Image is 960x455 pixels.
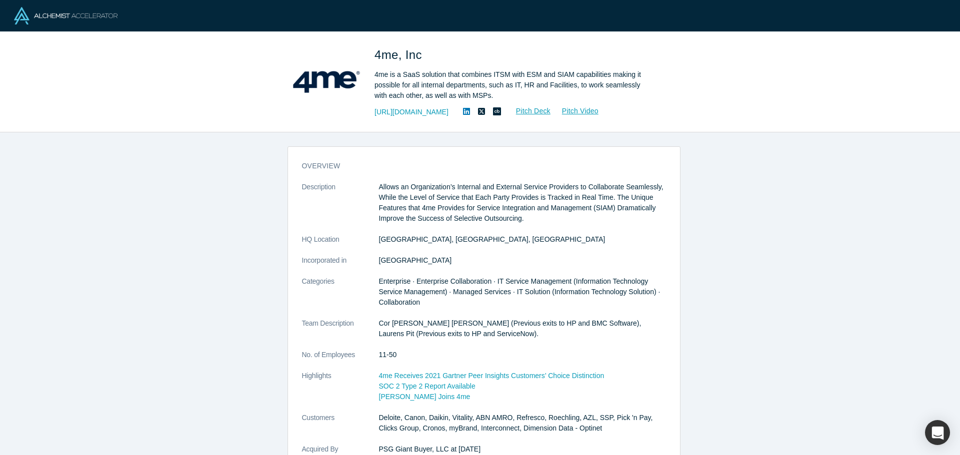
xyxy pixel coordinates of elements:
[374,48,425,61] span: 4me, Inc
[302,234,379,255] dt: HQ Location
[379,372,604,380] a: 4me Receives 2021 Gartner Peer Insights Customers’ Choice Distinction
[551,105,599,117] a: Pitch Video
[379,444,666,455] dd: PSG Giant Buyer, LLC at [DATE]
[290,46,360,116] img: 4me, Inc's Logo
[379,382,475,390] a: SOC 2 Type 2 Report Available
[379,255,666,266] dd: [GEOGRAPHIC_DATA]
[302,413,379,444] dt: Customers
[379,318,666,339] p: Cor [PERSON_NAME] [PERSON_NAME] (Previous exits to HP and BMC Software), Laurens Pit (Previous ex...
[14,7,117,24] img: Alchemist Logo
[379,277,660,306] span: Enterprise · Enterprise Collaboration · IT Service Management (Information Technology Service Man...
[505,105,551,117] a: Pitch Deck
[374,69,654,101] div: 4me is a SaaS solution that combines ITSM with ESM and SIAM capabilities making it possible for a...
[374,107,448,117] a: [URL][DOMAIN_NAME]
[302,371,379,413] dt: Highlights
[379,413,666,434] dd: Deloite, Canon, Daikin, Vitality, ABN AMRO, Refresco, Roechling, AZL, SSP, Pick 'n Pay, Clicks Gr...
[379,350,666,360] dd: 11-50
[302,276,379,318] dt: Categories
[302,161,652,171] h3: overview
[302,318,379,350] dt: Team Description
[379,393,470,401] a: [PERSON_NAME] Joins 4me
[302,255,379,276] dt: Incorporated in
[302,182,379,234] dt: Description
[302,350,379,371] dt: No. of Employees
[379,182,666,224] p: Allows an Organization’s Internal and External Service Providers to Collaborate Seamlessly, While...
[379,234,666,245] dd: [GEOGRAPHIC_DATA], [GEOGRAPHIC_DATA], [GEOGRAPHIC_DATA]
